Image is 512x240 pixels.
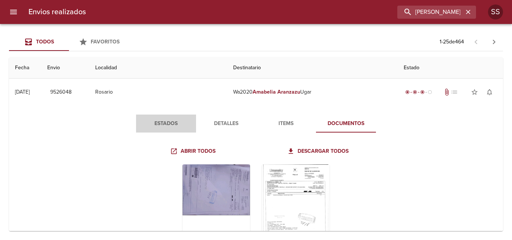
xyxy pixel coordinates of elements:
td: Rosario [89,79,227,106]
div: SS [488,4,503,19]
a: Descargar todos [286,145,352,158]
th: Estado [398,57,503,79]
td: Wa2020 Ugar [227,79,398,106]
span: No tiene pedido asociado [451,88,458,96]
span: radio_button_checked [413,90,417,94]
th: Envio [41,57,89,79]
div: Abrir información de usuario [488,4,503,19]
em: Aranzazu [277,89,300,95]
span: Detalles [201,119,252,128]
span: Documentos [320,119,371,128]
th: Localidad [89,57,227,79]
input: buscar [397,6,463,19]
div: En viaje [404,88,434,96]
th: Destinatario [227,57,398,79]
div: [DATE] [15,89,30,95]
em: Amabelia [253,89,276,95]
span: Estados [141,119,192,128]
div: Tabs detalle de guia [136,115,376,133]
span: radio_button_checked [420,90,425,94]
span: Items [260,119,311,128]
span: Todos [36,39,54,45]
button: 9526048 [47,85,75,99]
a: Abrir todos [169,145,219,158]
span: Favoritos [91,39,120,45]
span: notifications_none [486,88,493,96]
button: Activar notificaciones [482,85,497,100]
button: menu [4,3,22,21]
span: Tiene documentos adjuntos [443,88,451,96]
span: 9526048 [50,88,72,97]
span: Pagina anterior [467,38,485,45]
span: Descargar todos [289,147,349,156]
button: Agregar a favoritos [467,85,482,100]
h6: Envios realizados [28,6,86,18]
span: star_border [471,88,478,96]
p: 1 - 25 de 464 [440,38,464,46]
div: Tabs Envios [9,33,129,51]
span: radio_button_unchecked [428,90,432,94]
span: Pagina siguiente [485,33,503,51]
span: radio_button_checked [405,90,410,94]
th: Fecha [9,57,41,79]
span: Abrir todos [172,147,216,156]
